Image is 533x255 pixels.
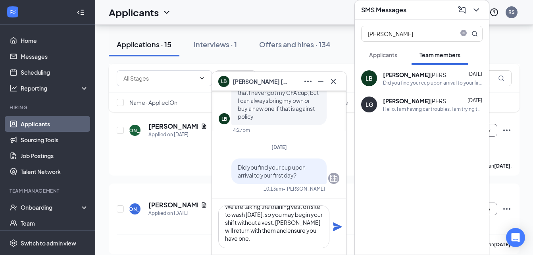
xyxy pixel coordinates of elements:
[316,77,325,86] svg: Minimize
[233,127,250,133] div: 4:27pm
[468,71,482,77] span: [DATE]
[303,77,313,86] svg: Ellipses
[21,33,89,48] a: Home
[115,206,156,212] div: [PERSON_NAME]
[21,64,89,80] a: Scheduling
[199,75,205,81] svg: ChevronDown
[369,51,397,58] span: Applicants
[494,163,510,169] b: [DATE]
[218,205,329,248] textarea: We are taking the training vest offsite to wash [DATE], so you may begin your shift without a ves...
[471,31,478,37] svg: MagnifyingGlass
[471,5,481,15] svg: ChevronDown
[333,222,342,232] svg: Plane
[21,164,89,180] a: Talent Network
[201,202,207,208] svg: Document
[489,8,499,17] svg: QuestionInfo
[10,239,17,247] svg: Settings
[506,228,525,247] div: Open Intercom Messenger
[115,127,156,134] div: [PERSON_NAME]
[238,81,319,120] span: The only possible problem is that I never got my CFA cup, but I can always bring my own or buy a ...
[383,71,454,79] div: [PERSON_NAME]
[10,84,17,92] svg: Analysis
[502,204,512,214] svg: Ellipses
[383,79,483,86] div: Did you find your cup upon arrival to your first day?
[148,209,207,217] div: Applied on [DATE]
[109,6,159,19] h1: Applicants
[383,71,430,78] b: [PERSON_NAME]
[21,48,89,64] a: Messages
[419,51,460,58] span: Team members
[221,116,227,122] div: LB
[10,203,17,211] svg: UserCheck
[459,30,468,36] span: close-circle
[383,106,483,112] div: Hello. I am having car troubles. I am trying to make it there as fast as I can. again I am sorry
[271,144,287,150] span: [DATE]
[502,126,512,135] svg: Ellipses
[329,174,339,183] svg: Company
[10,104,87,111] div: Hiring
[21,116,89,132] a: Applicants
[327,75,340,88] button: Cross
[129,99,177,106] span: Name · Applied On
[468,97,482,103] span: [DATE]
[9,8,17,16] svg: WorkstreamLogo
[456,4,468,16] button: ComposeMessage
[302,75,314,88] button: Ellipses
[148,201,198,209] h5: [PERSON_NAME]
[264,185,283,192] div: 10:13am
[383,97,454,105] div: [PERSON_NAME]
[329,77,338,86] svg: Cross
[10,187,87,194] div: Team Management
[283,185,325,192] span: • [PERSON_NAME]
[21,148,89,164] a: Job Postings
[470,4,483,16] button: ChevronDown
[215,70,256,86] button: Filter Filters
[148,122,198,131] h5: [PERSON_NAME]
[233,77,288,86] span: [PERSON_NAME] [PERSON_NAME]
[508,9,515,15] div: RS
[117,39,171,49] div: Applications · 15
[457,5,467,15] svg: ComposeMessage
[148,131,207,139] div: Applied on [DATE]
[498,75,504,81] svg: MagnifyingGlass
[238,164,306,179] span: Did you find your cup upon arrival to your first day?
[123,74,196,83] input: All Stages
[201,123,207,129] svg: Document
[21,84,89,92] div: Reporting
[21,215,89,231] a: Team
[362,26,456,41] input: Search team member
[314,75,327,88] button: Minimize
[366,74,373,82] div: LB
[77,8,85,16] svg: Collapse
[383,97,430,104] b: [PERSON_NAME]
[366,100,373,108] div: LG
[21,132,89,148] a: Sourcing Tools
[21,203,82,211] div: Onboarding
[459,30,468,38] span: close-circle
[494,241,510,247] b: [DATE]
[361,6,406,14] h3: SMS Messages
[21,239,76,247] div: Switch to admin view
[259,39,331,49] div: Offers and hires · 134
[194,39,237,49] div: Interviews · 1
[162,8,171,17] svg: ChevronDown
